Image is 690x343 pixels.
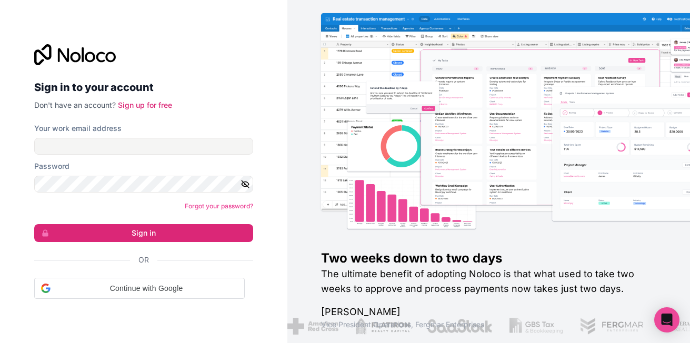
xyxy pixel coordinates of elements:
[34,224,253,242] button: Sign in
[138,255,149,265] span: Or
[321,250,656,267] h1: Two weeks down to two days
[321,319,656,330] h1: Vice President Operations , Fergmar Enterprises
[34,123,122,134] label: Your work email address
[34,176,253,193] input: Password
[321,267,656,296] h2: The ultimate benefit of adopting Noloco is that what used to take two weeks to approve and proces...
[34,278,245,299] div: Continue with Google
[118,100,172,109] a: Sign up for free
[34,161,69,171] label: Password
[185,202,253,210] a: Forgot your password?
[34,100,116,109] span: Don't have an account?
[287,318,338,335] img: /assets/american-red-cross-BAupjrZR.png
[654,307,679,332] div: Open Intercom Messenger
[321,305,656,319] h1: [PERSON_NAME]
[34,138,253,155] input: Email address
[34,78,253,97] h2: Sign in to your account
[55,283,238,294] span: Continue with Google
